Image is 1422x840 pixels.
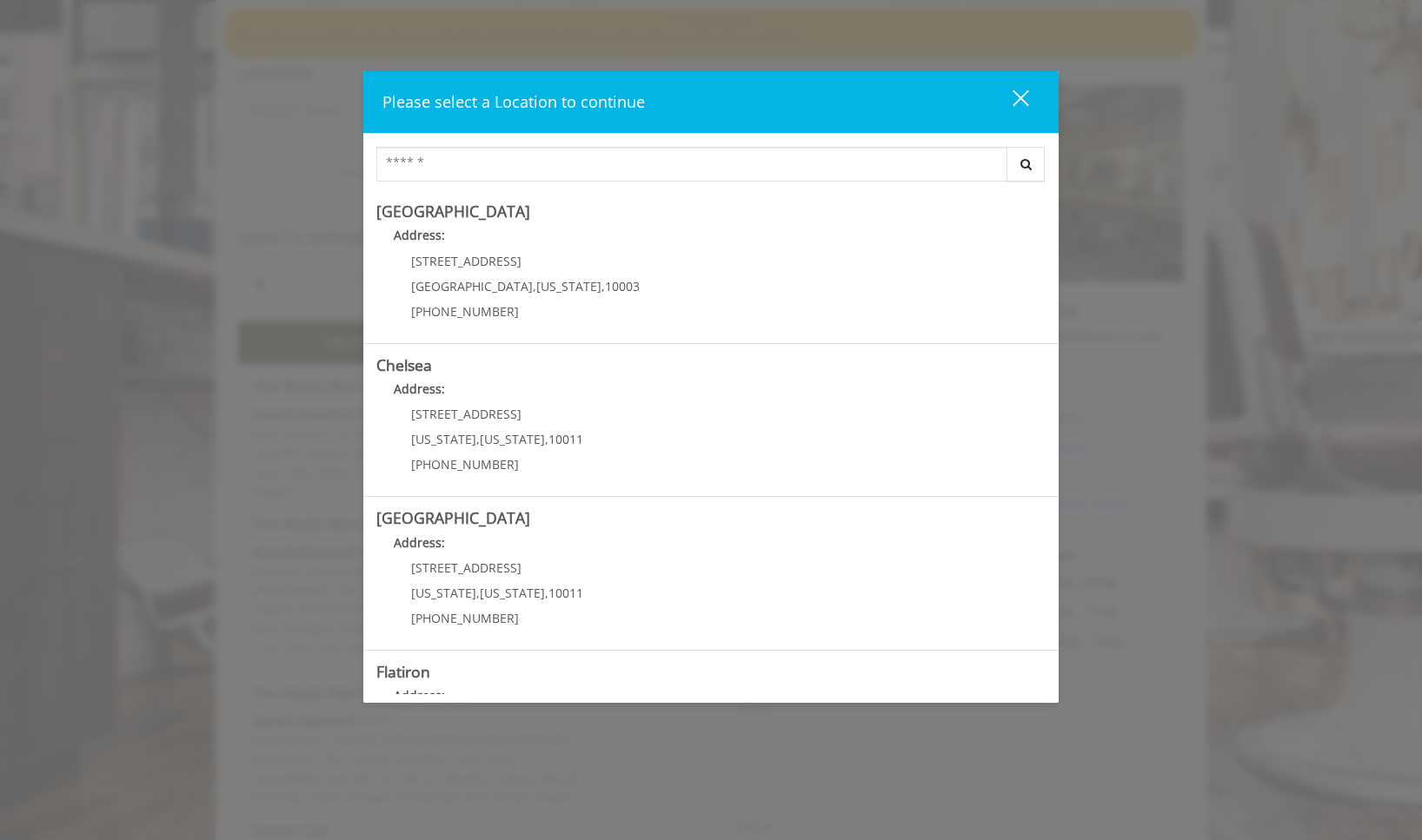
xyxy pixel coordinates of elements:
span: [US_STATE] [480,585,545,601]
span: [US_STATE] [536,278,601,294]
b: Address: [394,687,445,704]
span: 10003 [605,278,640,294]
span: 10011 [548,585,583,601]
span: , [533,278,536,294]
span: Please select a Location to continue [382,91,645,112]
span: [US_STATE] [411,431,476,447]
i: Search button [1016,158,1036,170]
span: [PHONE_NUMBER] [411,456,519,473]
span: [US_STATE] [480,431,545,447]
span: [STREET_ADDRESS] [411,406,522,422]
input: Search Center [376,147,1007,182]
button: close dialog [980,84,1040,120]
div: close dialog [993,89,1027,115]
span: [PHONE_NUMBER] [411,610,519,626]
span: [STREET_ADDRESS] [411,253,522,269]
b: Flatiron [376,661,430,682]
div: Center Select [376,147,1046,190]
b: Address: [394,227,445,243]
b: [GEOGRAPHIC_DATA] [376,507,530,528]
span: [STREET_ADDRESS] [411,559,522,576]
span: 10011 [548,431,583,447]
span: , [545,431,548,447]
b: [GEOGRAPHIC_DATA] [376,201,530,222]
span: , [601,278,605,294]
span: [US_STATE] [411,585,476,601]
span: , [476,585,480,601]
span: [GEOGRAPHIC_DATA] [411,278,533,294]
span: , [545,585,548,601]
b: Chelsea [376,354,432,375]
span: [PHONE_NUMBER] [411,303,519,320]
span: , [476,431,480,447]
b: Address: [394,534,445,551]
b: Address: [394,380,445,397]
